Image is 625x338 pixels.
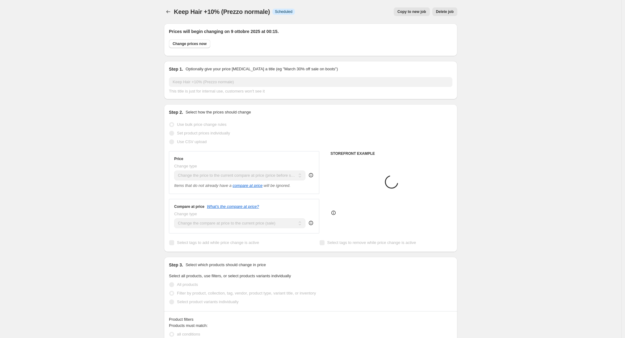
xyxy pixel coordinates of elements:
[275,9,292,14] span: Scheduled
[177,332,200,336] span: all conditions
[207,204,259,209] button: What's the compare at price?
[233,183,262,188] button: compare at price
[169,262,183,268] h2: Step 3.
[174,164,197,168] span: Change type
[169,66,183,72] h2: Step 1.
[177,122,226,127] span: Use bulk price change rules
[308,220,314,226] div: help
[186,109,251,115] p: Select how the prices should change
[169,89,265,93] span: This title is just for internal use, customers won't see it
[264,183,291,188] i: will be ignored.
[330,151,452,156] h6: STOREFRONT EXAMPLE
[177,291,316,295] span: Filter by product, collection, tag, vendor, product type, variant title, or inventory
[169,77,452,87] input: 30% off holiday sale
[174,204,204,209] h3: Compare at price
[327,240,416,245] span: Select tags to remove while price change is active
[174,8,270,15] span: Keep Hair +10% (Prezzo normale)
[169,316,452,323] div: Product filters
[308,172,314,178] div: help
[169,39,210,48] button: Change prices now
[186,262,266,268] p: Select which products should change in price
[397,9,426,14] span: Copy to new job
[177,282,198,287] span: All products
[169,28,452,35] h2: Prices will begin changing on 9 ottobre 2025 at 00:15.
[174,183,232,188] i: Items that do not already have a
[177,299,238,304] span: Select product variants individually
[169,323,208,328] span: Products must match:
[173,41,207,46] span: Change prices now
[394,7,430,16] button: Copy to new job
[177,139,207,144] span: Use CSV upload
[164,7,173,16] button: Price change jobs
[177,131,230,135] span: Set product prices individually
[174,212,197,216] span: Change type
[174,156,183,161] h3: Price
[169,274,291,278] span: Select all products, use filters, or select products variants individually
[169,109,183,115] h2: Step 2.
[436,9,454,14] span: Delete job
[432,7,457,16] button: Delete job
[177,240,259,245] span: Select tags to add while price change is active
[186,66,338,72] p: Optionally give your price [MEDICAL_DATA] a title (eg "March 30% off sale on boots")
